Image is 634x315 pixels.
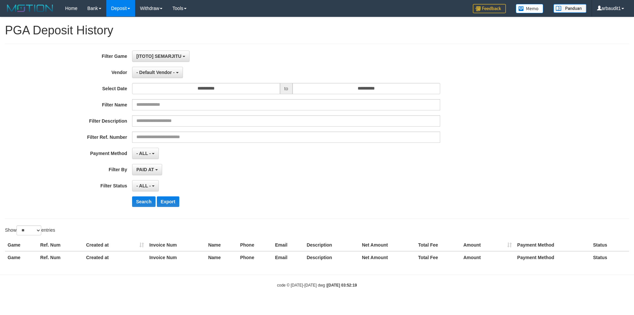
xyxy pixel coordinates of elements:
span: to [280,83,293,94]
th: Ref. Num [38,239,84,251]
label: Show entries [5,225,55,235]
th: Created at [84,239,147,251]
th: Amount [461,251,514,263]
img: Feedback.jpg [473,4,506,13]
span: - Default Vendor - [136,70,175,75]
th: Status [590,251,629,263]
th: Status [590,239,629,251]
th: Email [272,251,304,263]
small: code © [DATE]-[DATE] dwg | [277,283,357,288]
img: MOTION_logo.png [5,3,55,13]
th: Ref. Num [38,251,84,263]
th: Email [272,239,304,251]
button: - ALL - [132,180,159,191]
th: Description [304,239,359,251]
h1: PGA Deposit History [5,24,629,37]
strong: [DATE] 03:52:19 [327,283,357,288]
th: Total Fee [415,239,461,251]
button: [ITOTO] SEMARJITU [132,51,190,62]
th: Game [5,251,38,263]
th: Name [205,251,237,263]
button: Export [157,196,179,207]
span: [ITOTO] SEMARJITU [136,54,181,59]
button: Search [132,196,156,207]
th: Game [5,239,38,251]
th: Total Fee [415,251,461,263]
img: panduan.png [553,4,586,13]
select: Showentries [17,225,41,235]
button: - ALL - [132,148,159,159]
th: Created at [84,251,147,263]
th: Payment Method [514,251,590,263]
th: Net Amount [359,251,415,263]
th: Invoice Num [147,239,205,251]
span: PAID AT [136,167,154,172]
img: Button%20Memo.svg [516,4,544,13]
button: PAID AT [132,164,162,175]
th: Name [205,239,237,251]
span: - ALL - [136,183,151,188]
th: Description [304,251,359,263]
button: - Default Vendor - [132,67,183,78]
th: Net Amount [359,239,415,251]
span: - ALL - [136,151,151,156]
th: Payment Method [514,239,590,251]
th: Invoice Num [147,251,205,263]
th: Phone [237,239,272,251]
th: Amount [461,239,514,251]
th: Phone [237,251,272,263]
